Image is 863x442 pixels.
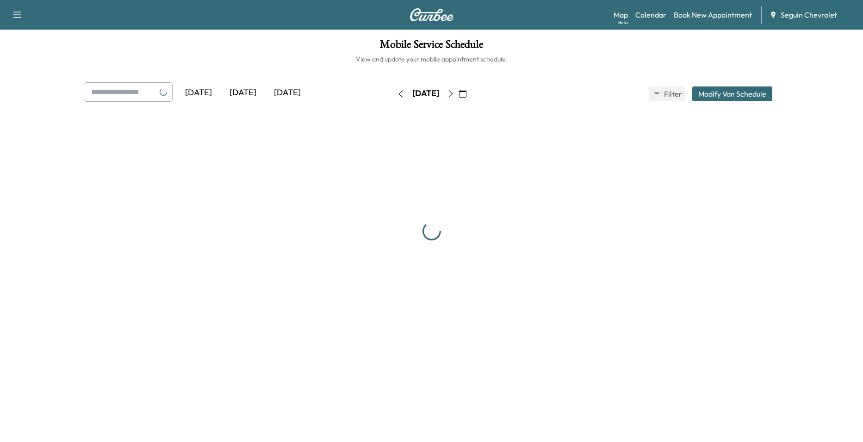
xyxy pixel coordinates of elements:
[221,82,265,104] div: [DATE]
[265,82,310,104] div: [DATE]
[410,8,454,21] img: Curbee Logo
[635,9,666,20] a: Calendar
[664,88,681,99] span: Filter
[692,86,772,101] button: Modify Van Schedule
[614,9,628,20] a: MapBeta
[176,82,221,104] div: [DATE]
[649,86,685,101] button: Filter
[674,9,752,20] a: Book New Appointment
[9,39,854,55] h1: Mobile Service Schedule
[9,55,854,64] h6: View and update your mobile appointment schedule.
[781,9,837,20] span: Seguin Chevrolet
[412,88,439,99] div: [DATE]
[618,19,628,26] div: Beta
